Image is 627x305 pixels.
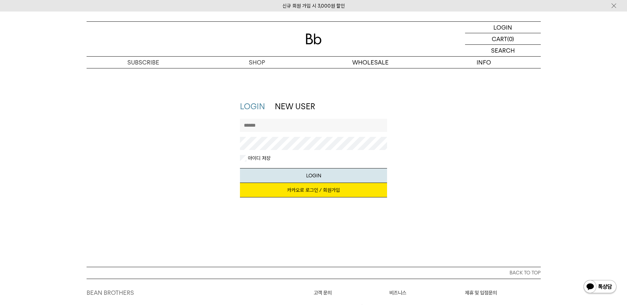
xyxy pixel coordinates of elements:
p: 비즈니스 [389,289,465,297]
p: 고객 문의 [314,289,389,297]
img: 로고 [306,34,322,44]
p: (0) [507,33,514,44]
p: LOGIN [493,22,512,33]
a: NEW USER [275,102,315,111]
a: 카카오로 로그인 / 회원가입 [240,183,387,197]
a: BEAN BROTHERS [87,289,134,296]
a: SHOP [200,57,314,68]
img: 카카오톡 채널 1:1 채팅 버튼 [583,279,617,295]
a: CART (0) [465,33,541,45]
p: SEARCH [491,45,515,56]
label: 아이디 저장 [247,155,271,162]
button: BACK TO TOP [87,267,541,279]
p: CART [492,33,507,44]
a: LOGIN [465,22,541,33]
a: SUBSCRIBE [87,57,200,68]
a: LOGIN [240,102,265,111]
p: WHOLESALE [314,57,427,68]
p: 제휴 및 입점문의 [465,289,541,297]
button: LOGIN [240,168,387,183]
a: 신규 회원 가입 시 3,000원 할인 [282,3,345,9]
p: INFO [427,57,541,68]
